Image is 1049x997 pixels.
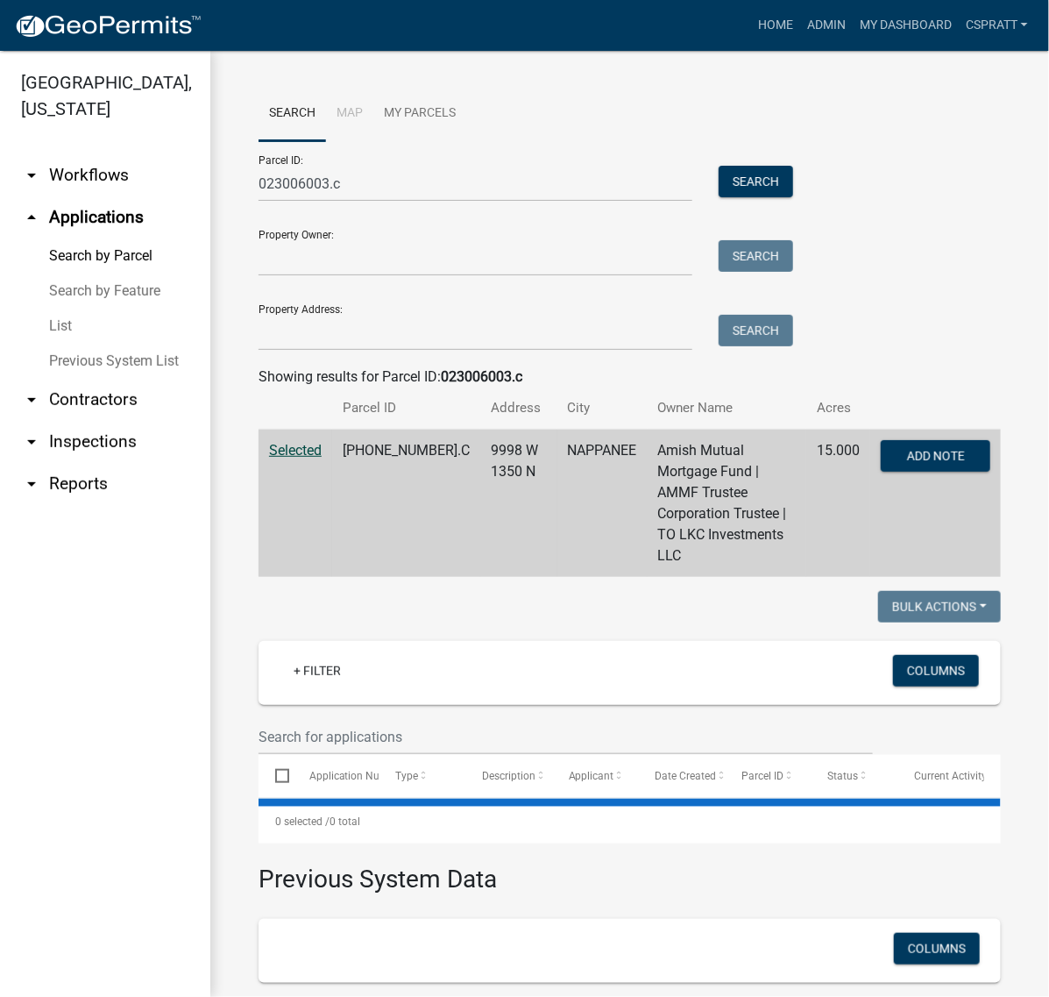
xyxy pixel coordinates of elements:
[292,755,379,797] datatable-header-cell: Application Number
[828,770,859,782] span: Status
[741,770,783,782] span: Parcel ID
[648,430,806,578] td: Amish Mutual Mortgage Fund | AMMF Trustee Corporation Trustee | TO LKC Investments LLC
[332,430,480,578] td: [PHONE_NUMBER].C
[332,388,480,429] th: Parcel ID
[465,755,552,797] datatable-header-cell: Description
[812,755,898,797] datatable-header-cell: Status
[21,431,42,452] i: arrow_drop_down
[259,367,1001,388] div: Showing results for Parcel ID:
[280,655,355,687] a: + Filter
[379,755,465,797] datatable-header-cell: Type
[395,770,418,782] span: Type
[800,9,853,42] a: Admin
[648,388,806,429] th: Owner Name
[751,9,800,42] a: Home
[655,770,716,782] span: Date Created
[551,755,638,797] datatable-header-cell: Applicant
[806,388,870,429] th: Acres
[259,86,326,142] a: Search
[853,9,959,42] a: My Dashboard
[914,770,987,782] span: Current Activity
[719,166,793,197] button: Search
[441,368,522,385] strong: 023006003.c
[259,844,1001,898] h3: Previous System Data
[878,591,1001,623] button: Bulk Actions
[21,165,42,186] i: arrow_drop_down
[897,755,984,797] datatable-header-cell: Current Activity
[259,719,873,755] input: Search for applications
[557,430,648,578] td: NAPPANEE
[480,388,557,429] th: Address
[275,815,330,828] span: 0 selected /
[906,449,964,463] span: Add Note
[959,9,1035,42] a: cspratt
[21,207,42,228] i: arrow_drop_up
[259,800,1001,844] div: 0 total
[373,86,466,142] a: My Parcels
[480,430,557,578] td: 9998 W 1350 N
[638,755,725,797] datatable-header-cell: Date Created
[259,755,292,797] datatable-header-cell: Select
[309,770,405,782] span: Application Number
[21,474,42,495] i: arrow_drop_down
[21,389,42,410] i: arrow_drop_down
[569,770,614,782] span: Applicant
[719,315,793,346] button: Search
[269,442,322,459] a: Selected
[482,770,535,782] span: Description
[894,933,980,965] button: Columns
[719,240,793,272] button: Search
[557,388,648,429] th: City
[893,655,979,687] button: Columns
[881,440,990,472] button: Add Note
[725,755,812,797] datatable-header-cell: Parcel ID
[806,430,870,578] td: 15.000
